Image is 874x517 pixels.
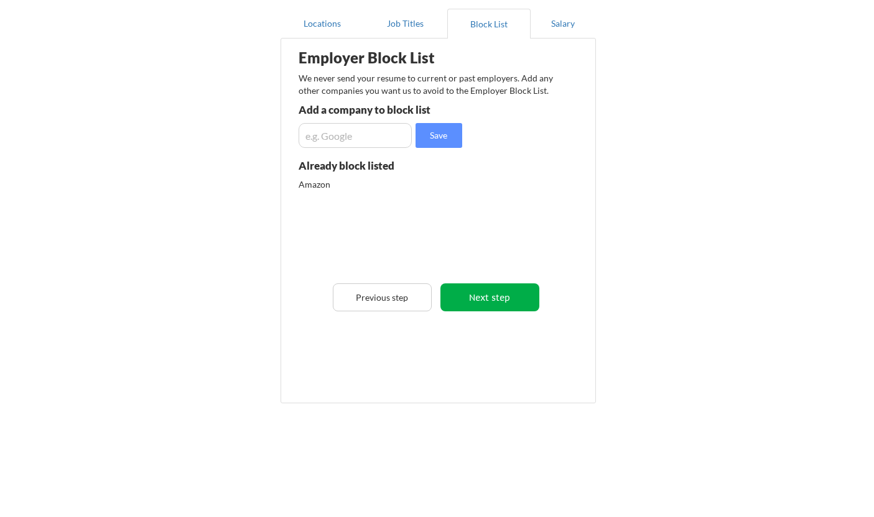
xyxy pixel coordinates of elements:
[440,283,539,311] button: Next step
[299,123,412,148] input: e.g. Google
[281,9,364,39] button: Locations
[299,104,481,115] div: Add a company to block list
[531,9,596,39] button: Salary
[333,283,432,311] button: Previous step
[416,123,462,148] button: Save
[364,9,447,39] button: Job Titles
[299,160,437,171] div: Already block listed
[299,178,430,191] div: Amazon
[299,50,494,65] div: Employer Block List
[299,72,560,96] div: We never send your resume to current or past employers. Add any other companies you want us to av...
[447,9,531,39] button: Block List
